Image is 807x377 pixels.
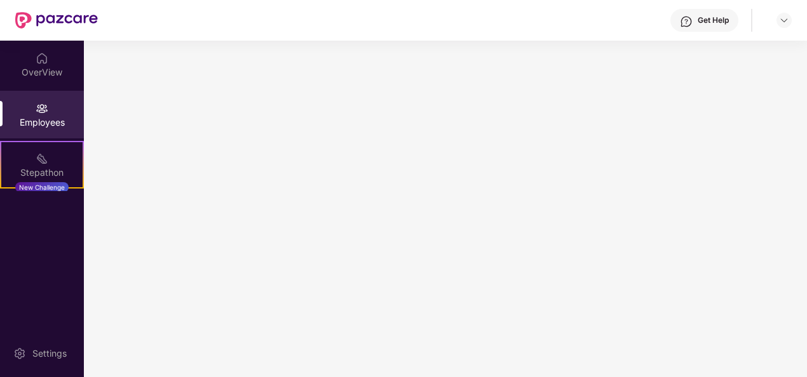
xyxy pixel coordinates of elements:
[15,182,69,192] div: New Challenge
[13,347,26,360] img: svg+xml;base64,PHN2ZyBpZD0iU2V0dGluZy0yMHgyMCIgeG1sbnM9Imh0dHA6Ly93d3cudzMub3JnLzIwMDAvc3ZnIiB3aW...
[680,15,693,28] img: svg+xml;base64,PHN2ZyBpZD0iSGVscC0zMngzMiIgeG1sbnM9Imh0dHA6Ly93d3cudzMub3JnLzIwMDAvc3ZnIiB3aWR0aD...
[15,12,98,29] img: New Pazcare Logo
[1,166,83,179] div: Stepathon
[36,152,48,165] img: svg+xml;base64,PHN2ZyB4bWxucz0iaHR0cDovL3d3dy53My5vcmcvMjAwMC9zdmciIHdpZHRoPSIyMSIgaGVpZ2h0PSIyMC...
[779,15,789,25] img: svg+xml;base64,PHN2ZyBpZD0iRHJvcGRvd24tMzJ4MzIiIHhtbG5zPSJodHRwOi8vd3d3LnczLm9yZy8yMDAwL3N2ZyIgd2...
[36,102,48,115] img: svg+xml;base64,PHN2ZyBpZD0iRW1wbG95ZWVzIiB4bWxucz0iaHR0cDovL3d3dy53My5vcmcvMjAwMC9zdmciIHdpZHRoPS...
[36,52,48,65] img: svg+xml;base64,PHN2ZyBpZD0iSG9tZSIgeG1sbnM9Imh0dHA6Ly93d3cudzMub3JnLzIwMDAvc3ZnIiB3aWR0aD0iMjAiIG...
[698,15,729,25] div: Get Help
[29,347,71,360] div: Settings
